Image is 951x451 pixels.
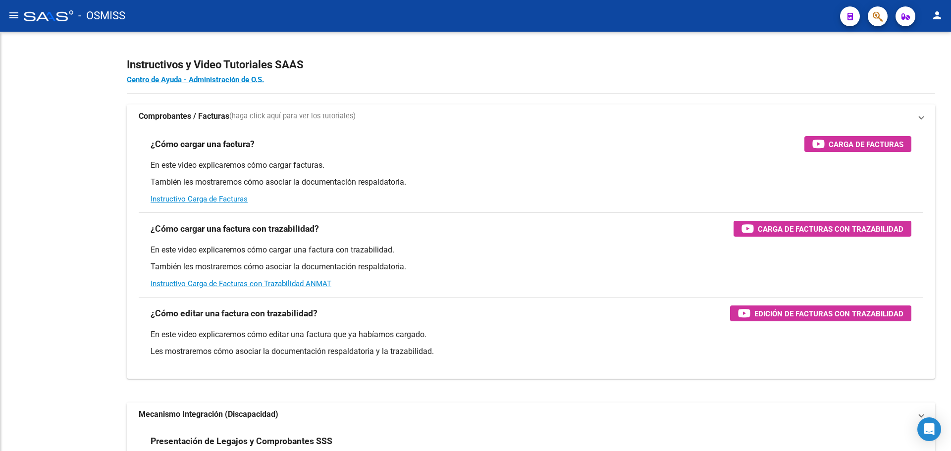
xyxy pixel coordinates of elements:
[804,136,911,152] button: Carga de Facturas
[754,307,903,320] span: Edición de Facturas con Trazabilidad
[151,261,911,272] p: También les mostraremos cómo asociar la documentación respaldatoria.
[151,222,319,236] h3: ¿Cómo cargar una factura con trazabilidad?
[229,111,356,122] span: (haga click aquí para ver los tutoriales)
[151,346,911,357] p: Les mostraremos cómo asociar la documentación respaldatoria y la trazabilidad.
[730,305,911,321] button: Edición de Facturas con Trazabilidad
[127,402,935,426] mat-expansion-panel-header: Mecanismo Integración (Discapacidad)
[151,329,911,340] p: En este video explicaremos cómo editar una factura que ya habíamos cargado.
[8,9,20,21] mat-icon: menu
[151,306,317,320] h3: ¿Cómo editar una factura con trazabilidad?
[151,160,911,171] p: En este video explicaremos cómo cargar facturas.
[127,55,935,74] h2: Instructivos y Video Tutoriales SAAS
[127,104,935,128] mat-expansion-panel-header: Comprobantes / Facturas(haga click aquí para ver los tutoriales)
[139,111,229,122] strong: Comprobantes / Facturas
[151,245,911,255] p: En este video explicaremos cómo cargar una factura con trazabilidad.
[139,409,278,420] strong: Mecanismo Integración (Discapacidad)
[151,195,248,203] a: Instructivo Carga de Facturas
[151,279,331,288] a: Instructivo Carga de Facturas con Trazabilidad ANMAT
[127,75,264,84] a: Centro de Ayuda - Administración de O.S.
[151,434,332,448] h3: Presentación de Legajos y Comprobantes SSS
[78,5,125,27] span: - OSMISS
[151,177,911,188] p: También les mostraremos cómo asociar la documentación respaldatoria.
[917,417,941,441] div: Open Intercom Messenger
[127,128,935,379] div: Comprobantes / Facturas(haga click aquí para ver los tutoriales)
[734,221,911,237] button: Carga de Facturas con Trazabilidad
[758,223,903,235] span: Carga de Facturas con Trazabilidad
[151,137,255,151] h3: ¿Cómo cargar una factura?
[931,9,943,21] mat-icon: person
[829,138,903,150] span: Carga de Facturas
